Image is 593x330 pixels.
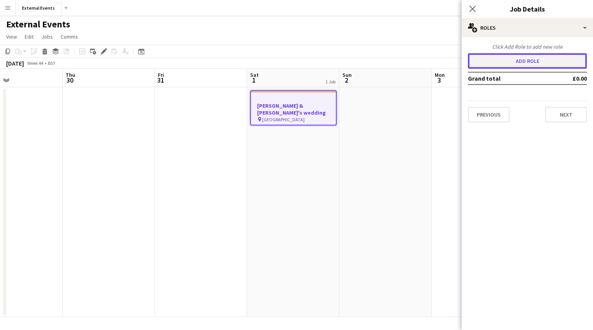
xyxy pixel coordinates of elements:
[250,71,259,78] span: Sat
[158,71,164,78] span: Fri
[58,32,81,42] a: Comms
[468,107,510,122] button: Previous
[545,107,587,122] button: Next
[64,76,75,85] span: 30
[61,33,78,40] span: Comms
[3,32,20,42] a: View
[25,60,45,66] span: Week 44
[468,43,587,50] div: Click Add Role to add new role
[468,53,587,69] button: Add role
[41,33,53,40] span: Jobs
[342,71,352,78] span: Sun
[6,19,70,30] h1: External Events
[157,76,164,85] span: 31
[48,60,56,66] div: BST
[435,71,445,78] span: Mon
[262,117,305,122] span: [GEOGRAPHIC_DATA]
[325,79,335,85] div: 1 Job
[550,72,587,85] td: £0.00
[341,76,352,85] span: 2
[22,32,37,42] a: Edit
[434,76,445,85] span: 3
[6,33,17,40] span: View
[250,90,337,125] app-job-card: [PERSON_NAME] & [PERSON_NAME]'s wedding [GEOGRAPHIC_DATA]
[251,102,336,116] h3: [PERSON_NAME] & [PERSON_NAME]'s wedding
[66,71,75,78] span: Thu
[25,33,34,40] span: Edit
[38,32,56,42] a: Jobs
[249,76,259,85] span: 1
[6,59,24,67] div: [DATE]
[462,19,593,37] div: Roles
[462,4,593,14] h3: Job Details
[16,0,61,15] button: External Events
[468,72,550,85] td: Grand total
